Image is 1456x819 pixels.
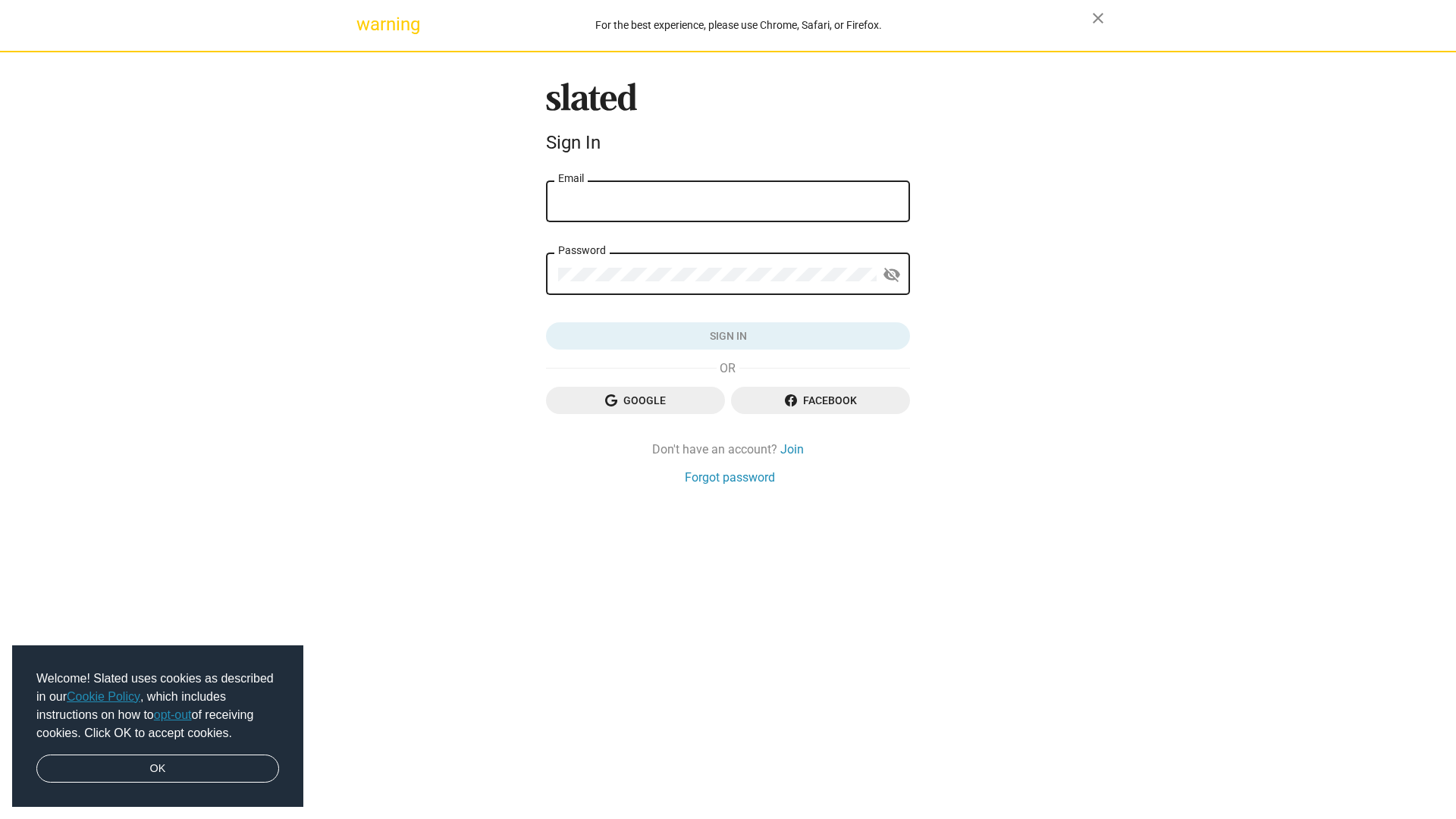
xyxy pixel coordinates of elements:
mat-icon: visibility_off [883,263,901,287]
button: Facebook [731,387,910,414]
div: For the best experience, please use Chrome, Safari, or Firefox. [385,15,1092,36]
mat-icon: close [1089,9,1107,27]
sl-branding: Sign In [546,83,910,160]
mat-icon: warning [356,15,375,33]
div: Don't have an account? [546,441,910,457]
span: Facebook [743,387,898,414]
button: Google [546,387,725,414]
a: opt-out [154,708,192,721]
div: cookieconsent [12,645,303,808]
a: Cookie Policy [67,690,140,703]
span: Google [558,387,713,414]
div: Sign In [546,132,910,153]
a: dismiss cookie message [36,755,279,783]
a: Join [780,441,804,457]
span: Welcome! Slated uses cookies as described in our , which includes instructions on how to of recei... [36,670,279,742]
a: Forgot password [685,469,775,485]
button: Show password [877,260,907,290]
